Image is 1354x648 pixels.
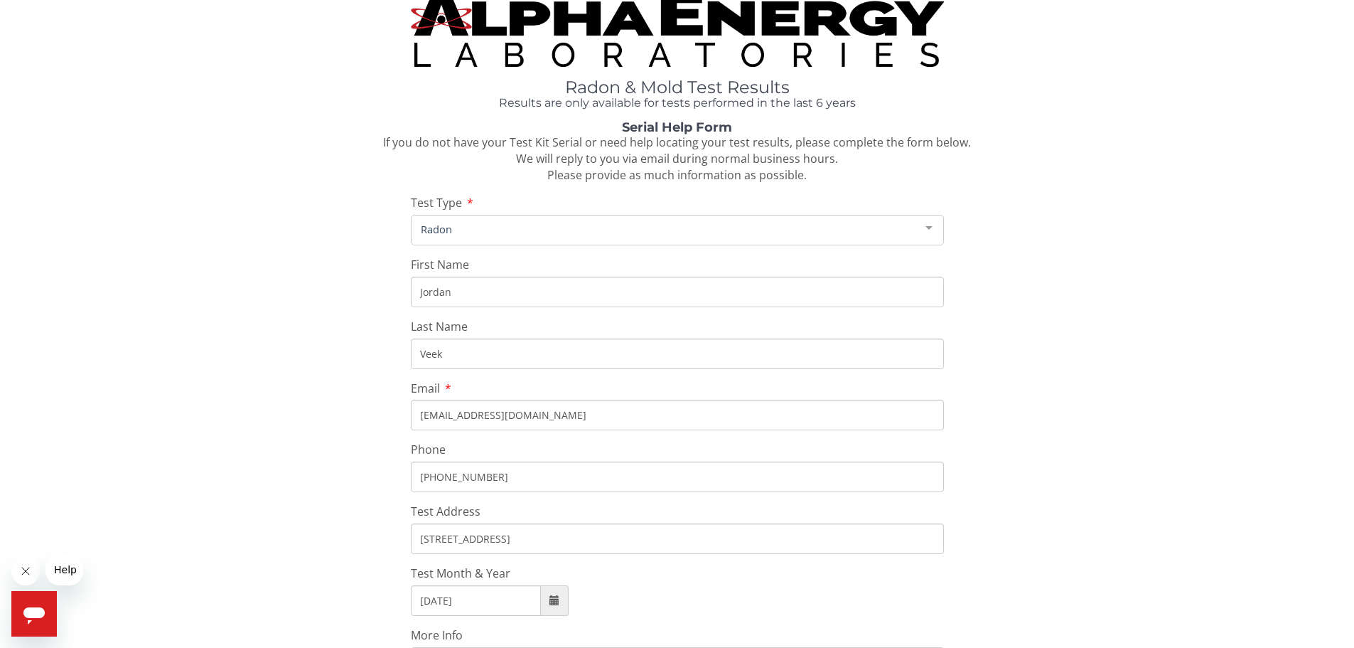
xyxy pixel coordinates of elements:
span: Email [411,381,440,396]
span: Radon [417,221,915,237]
span: Last Name [411,319,468,334]
span: Test Type [411,195,462,211]
span: More Info [411,627,463,643]
h1: Radon & Mold Test Results [411,78,944,97]
span: Test Month & Year [411,565,510,581]
span: First Name [411,257,469,272]
span: If you do not have your Test Kit Serial or need help locating your test results, please complete ... [383,134,971,183]
span: Test Address [411,504,480,519]
iframe: Message from company [45,554,83,585]
iframe: Close message [11,557,40,585]
span: Phone [411,442,446,457]
strong: Serial Help Form [622,119,732,135]
iframe: Button to launch messaging window [11,591,57,637]
h4: Results are only available for tests performed in the last 6 years [411,97,944,110]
